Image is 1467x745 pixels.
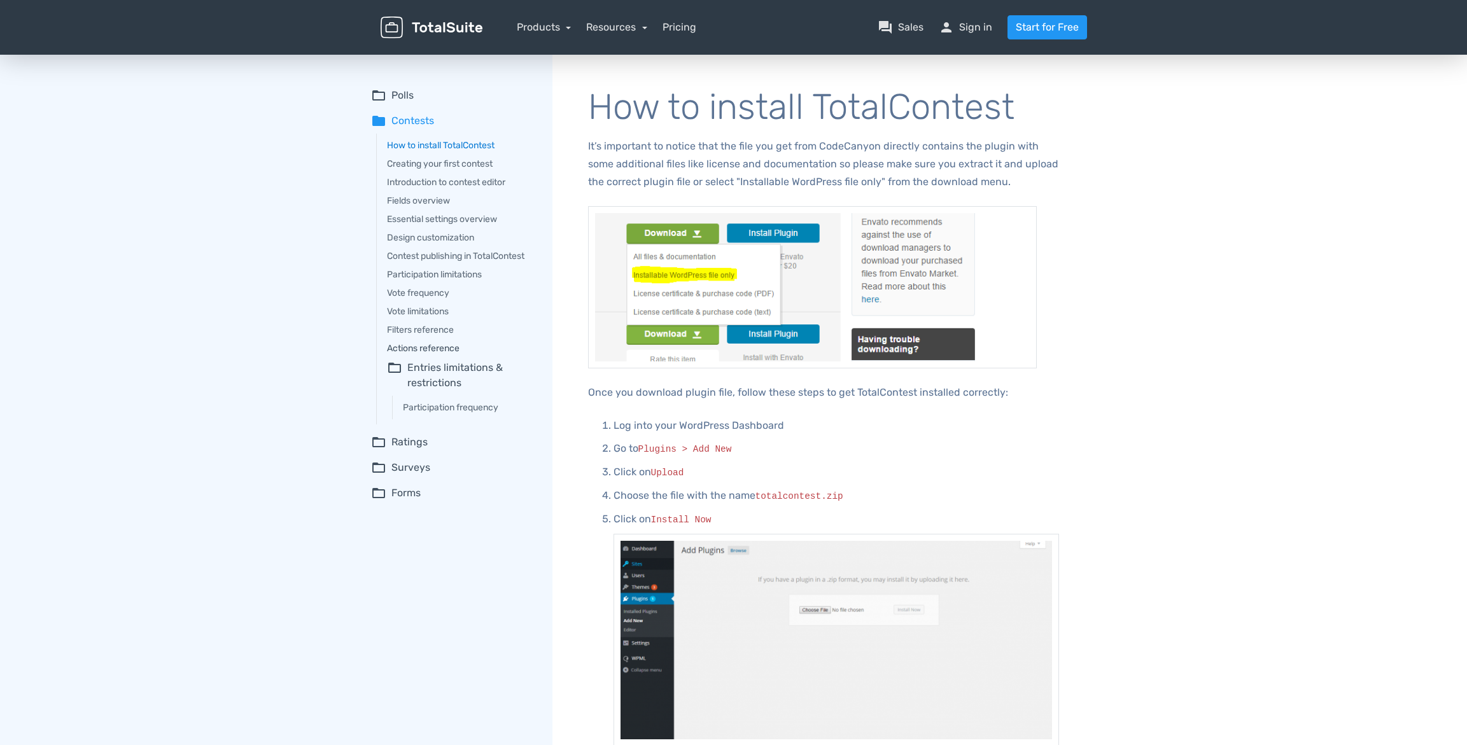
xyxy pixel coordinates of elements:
[663,20,696,35] a: Pricing
[387,249,535,263] a: Contest publishing in TotalContest
[371,88,535,103] summary: folder_openPolls
[371,113,535,129] summary: folderContests
[371,435,535,450] summary: folder_openRatings
[371,435,386,450] span: folder_open
[651,468,684,478] code: Upload
[939,20,992,35] a: personSign in
[371,88,386,103] span: folder_open
[387,194,535,207] a: Fields overview
[371,113,386,129] span: folder
[755,491,843,501] code: totalcontest.zip
[387,176,535,189] a: Introduction to contest editor
[387,286,535,300] a: Vote frequency
[1007,15,1087,39] a: Start for Free
[614,510,1061,529] p: Click on
[387,360,402,391] span: folder_open
[588,384,1061,401] p: Once you download plugin file, follow these steps to get TotalContest installed correctly:
[614,487,1061,505] p: Choose the file with the name
[387,323,535,337] a: Filters reference
[517,21,572,33] a: Products
[387,268,535,281] a: Participation limitations
[381,17,482,39] img: TotalSuite for WordPress
[387,231,535,244] a: Design customization
[387,139,535,152] a: How to install TotalContest
[588,88,1061,127] h1: How to install TotalContest
[586,21,647,33] a: Resources
[878,20,923,35] a: question_answerSales
[387,342,535,355] a: Actions reference
[614,417,1061,435] p: Log into your WordPress Dashboard
[614,440,1061,458] p: Go to
[387,360,535,391] summary: folder_openEntries limitations & restrictions
[878,20,893,35] span: question_answer
[371,485,535,501] summary: folder_openForms
[371,485,386,501] span: folder_open
[387,157,535,171] a: Creating your first contest
[588,206,1037,368] img: Download only installable file from CodeCanyon
[403,401,535,414] a: Participation frequency
[387,212,535,226] a: Essential settings overview
[588,137,1061,191] p: It’s important to notice that the file you get from CodeCanyon directly contains the plugin with ...
[651,515,712,525] code: Install Now
[371,460,535,475] summary: folder_openSurveys
[614,463,1061,482] p: Click on
[387,305,535,318] a: Vote limitations
[371,460,386,475] span: folder_open
[638,444,732,454] code: Plugins > Add New
[939,20,954,35] span: person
